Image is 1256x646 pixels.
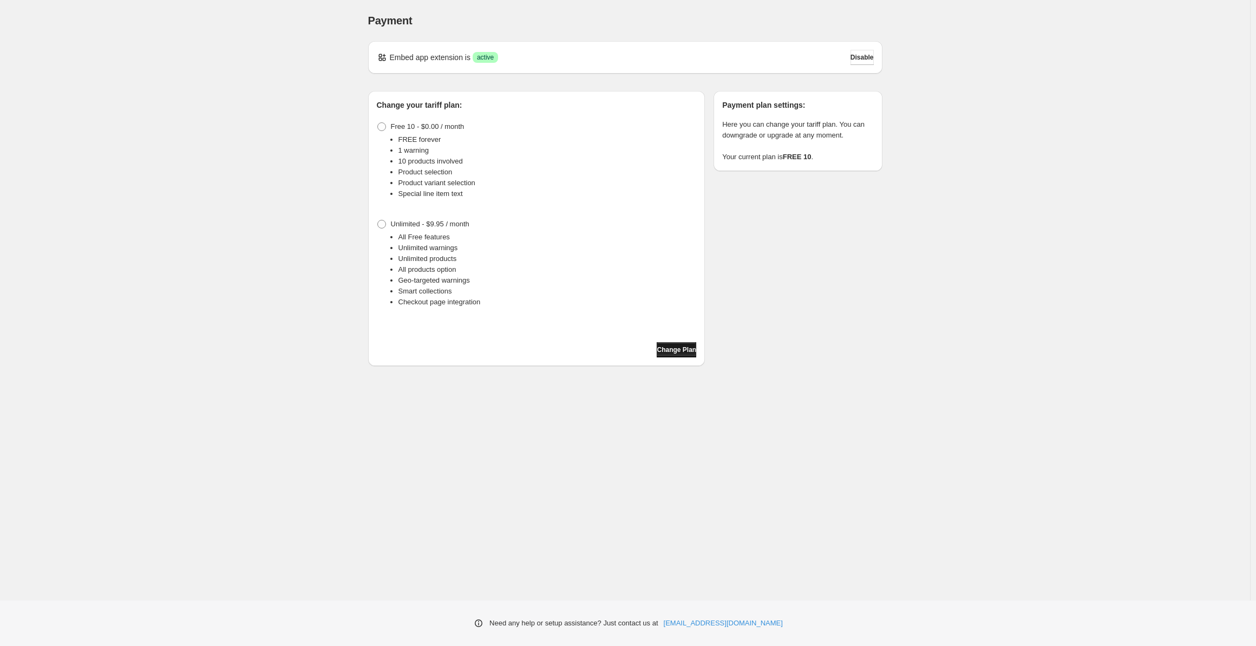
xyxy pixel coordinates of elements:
span: Change Plan [657,345,696,354]
p: Embed app extension is [390,52,470,63]
li: Checkout page integration [398,297,697,308]
li: Geo-targeted warnings [398,275,697,286]
span: Payment [368,15,413,27]
li: Unlimited products [398,253,697,264]
li: Product selection [398,167,697,178]
p: Here you can change your tariff plan. You can downgrade or upgrade at any moment. [722,119,873,141]
li: All Free features [398,232,697,243]
li: 10 products involved [398,156,697,167]
li: All products option [398,264,697,275]
h2: Payment plan settings: [722,100,873,110]
li: Special line item text [398,188,697,199]
strong: FREE 10 [783,153,812,161]
span: active [477,53,494,62]
a: [EMAIL_ADDRESS][DOMAIN_NAME] [664,618,783,629]
li: Product variant selection [398,178,697,188]
li: Smart collections [398,286,697,297]
li: 1 warning [398,145,697,156]
li: Unlimited warnings [398,243,697,253]
button: Change Plan [657,342,696,357]
button: Disable [851,50,874,65]
p: Your current plan is . [722,152,873,162]
span: Unlimited - $9.95 / month [391,220,469,228]
li: FREE forever [398,134,697,145]
span: Free 10 - $0.00 / month [391,122,465,130]
h2: Change your tariff plan: [377,100,697,110]
span: Disable [851,53,874,62]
